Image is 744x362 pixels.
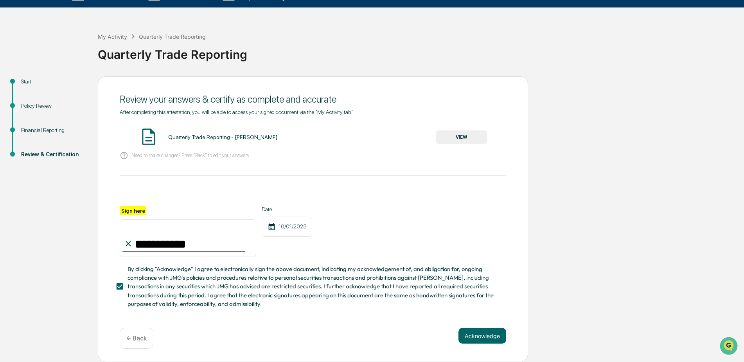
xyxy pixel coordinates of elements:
div: My Activity [98,33,127,40]
button: Acknowledge [458,328,506,344]
p: Need to make changes? Press "Back" to edit your answers [131,152,249,158]
div: 🔎 [8,114,14,121]
div: Start [21,78,85,86]
div: 🗄️ [57,100,63,106]
span: After completing this attestation, you will be able to access your signed document via the "My Ac... [120,109,354,115]
div: Quarterly Trade Reporting [139,33,206,40]
img: 1746055101610-c473b297-6a78-478c-a979-82029cc54cd1 [8,60,22,74]
div: 🖐️ [8,100,14,106]
div: Policy Review [21,102,85,110]
span: Preclearance [16,99,50,107]
div: Start new chat [27,60,128,68]
div: Review your answers & certify as complete and accurate [120,94,506,105]
img: Document Icon [139,127,158,147]
a: 🖐️Preclearance [5,96,54,110]
span: Data Lookup [16,114,49,121]
iframe: Open customer support [719,336,740,357]
div: Quarterly Trade Reporting - [PERSON_NAME] [168,134,277,140]
div: Financial Reporting [21,126,85,134]
label: Date [262,206,312,212]
div: 10/01/2025 [262,217,312,237]
span: Pylon [78,133,95,139]
label: Sign here [120,206,146,215]
button: VIEW [436,130,487,144]
span: Attestations [65,99,97,107]
a: 🗄️Attestations [54,96,100,110]
span: By clicking "Acknowledge" I agree to electronically sign the above document, indicating my acknow... [128,265,500,308]
a: 🔎Data Lookup [5,110,52,125]
div: Quarterly Trade Reporting [98,41,740,62]
p: ← Back [126,335,147,342]
p: How can we help? [8,16,142,29]
button: Start new chat [133,62,142,72]
div: We're available if you need us! [27,68,99,74]
div: Review & Certification [21,150,85,159]
a: Powered byPylon [55,132,95,139]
